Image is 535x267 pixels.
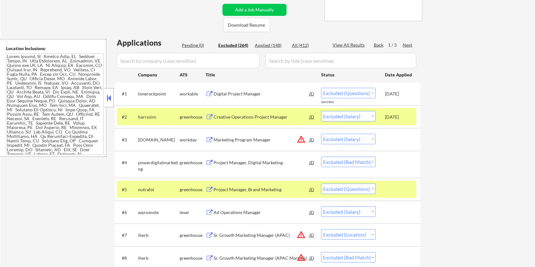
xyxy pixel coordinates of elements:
[122,137,133,143] div: #3
[138,255,180,261] div: iherb
[180,209,206,216] div: lever
[385,114,413,120] div: [DATE]
[117,53,260,68] input: Search by company (case sensitive)
[214,209,309,216] div: Ad Operations Manager
[309,206,315,218] div: JD
[309,134,315,145] div: JD
[214,232,309,238] div: Sr. Growth Marketing Manager (APAC)
[214,91,309,97] div: Digital Project Manager
[214,137,309,143] div: Marketing Program Manager
[122,186,133,193] div: #5
[122,160,133,166] div: #4
[138,209,180,216] div: wpromote
[138,232,180,238] div: iherb
[297,253,306,262] button: warning_amber
[138,91,180,97] div: lonerockpoint
[122,91,133,97] div: #1
[122,114,133,120] div: #2
[321,99,347,105] div: success
[388,42,403,48] div: 1 / 3
[180,114,206,120] div: greenhouse
[214,160,309,166] div: Project Manager, Digital Marketing
[255,42,287,49] div: Applied (148)
[180,160,206,166] div: greenhouse
[138,186,180,193] div: nutrafol
[180,91,206,97] div: workable
[122,232,133,238] div: #7
[6,45,104,52] div: Location Inclusions:
[222,4,287,16] button: Add a Job Manually
[180,232,206,238] div: greenhouse
[309,229,315,241] div: JD
[122,209,133,216] div: #6
[138,72,180,78] div: Company
[122,255,133,261] div: #8
[309,88,315,99] div: JD
[182,42,214,49] div: Pending (0)
[374,42,384,48] div: Back
[385,72,413,78] div: Date Applied
[117,39,180,47] div: Applications
[223,18,270,32] button: Download Resume
[297,230,306,239] button: warning_amber
[138,137,180,143] div: [DOMAIN_NAME]
[180,137,206,143] div: workday
[138,114,180,120] div: harrysinc
[333,42,367,48] div: View All Results
[385,91,413,97] div: [DATE]
[206,72,315,78] div: Title
[214,186,309,193] div: Project Manager, Brand Marketing
[266,53,416,68] input: Search by title (case sensitive)
[292,42,324,49] div: All (412)
[180,72,206,78] div: ATS
[214,114,309,120] div: Creative Operations Project Manager
[218,42,250,49] div: Excluded (264)
[309,184,315,195] div: JD
[321,69,376,80] div: Status
[138,160,180,172] div: powerdigitalmarketing
[403,42,413,48] div: Next
[180,186,206,193] div: greenhouse
[180,255,206,261] div: greenhouse
[309,252,315,264] div: JD
[214,255,309,261] div: Sr. Growth Marketing Manager (APAC Markets)
[297,135,306,144] button: warning_amber
[309,157,315,168] div: JD
[309,111,315,122] div: JD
